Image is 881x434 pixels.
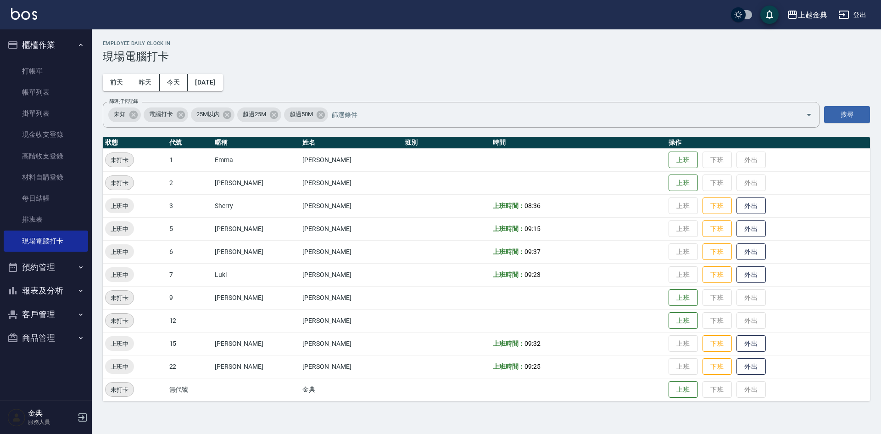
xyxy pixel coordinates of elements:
[524,202,541,209] span: 08:36
[4,124,88,145] a: 現金收支登錄
[524,340,541,347] span: 09:32
[4,188,88,209] a: 每日結帳
[4,303,88,327] button: 客戶管理
[4,279,88,303] button: 報表及分析
[212,263,301,286] td: Luki
[284,110,318,119] span: 超過50M
[167,332,212,355] td: 15
[798,9,827,21] div: 上越金典
[105,247,134,257] span: 上班中
[491,137,666,149] th: 時間
[191,110,225,119] span: 25M以內
[703,335,732,352] button: 下班
[105,201,134,211] span: 上班中
[300,171,402,194] td: [PERSON_NAME]
[493,202,525,209] b: 上班時間：
[131,74,160,91] button: 昨天
[191,107,235,122] div: 25M以內
[103,40,870,46] h2: Employee Daily Clock In
[212,355,301,378] td: [PERSON_NAME]
[493,340,525,347] b: 上班時間：
[493,271,525,278] b: 上班時間：
[167,148,212,171] td: 1
[284,107,328,122] div: 超過50M
[300,309,402,332] td: [PERSON_NAME]
[300,148,402,171] td: [PERSON_NAME]
[106,155,134,165] span: 未打卡
[7,408,26,427] img: Person
[167,309,212,332] td: 12
[736,243,766,260] button: 外出
[493,225,525,232] b: 上班時間：
[212,217,301,240] td: [PERSON_NAME]
[212,137,301,149] th: 暱稱
[167,240,212,263] td: 6
[300,378,402,401] td: 金典
[300,332,402,355] td: [PERSON_NAME]
[669,175,698,192] button: 上班
[103,137,167,149] th: 狀態
[669,289,698,306] button: 上班
[703,243,732,260] button: 下班
[736,335,766,352] button: 外出
[160,74,188,91] button: 今天
[703,197,732,214] button: 下班
[212,148,301,171] td: Emma
[167,286,212,309] td: 9
[524,248,541,255] span: 09:37
[167,137,212,149] th: 代號
[4,33,88,57] button: 櫃檯作業
[802,107,816,122] button: Open
[103,50,870,63] h3: 現場電腦打卡
[835,6,870,23] button: 登出
[4,167,88,188] a: 材料自購登錄
[212,240,301,263] td: [PERSON_NAME]
[105,224,134,234] span: 上班中
[736,197,766,214] button: 外出
[736,220,766,237] button: 外出
[105,339,134,349] span: 上班中
[783,6,831,24] button: 上越金典
[11,8,37,20] img: Logo
[300,286,402,309] td: [PERSON_NAME]
[524,363,541,370] span: 09:25
[106,385,134,395] span: 未打卡
[4,146,88,167] a: 高階收支登錄
[669,381,698,398] button: 上班
[28,409,75,418] h5: 金典
[402,137,491,149] th: 班別
[703,266,732,283] button: 下班
[103,74,131,91] button: 前天
[669,312,698,329] button: 上班
[493,248,525,255] b: 上班時間：
[4,326,88,350] button: 商品管理
[703,358,732,375] button: 下班
[108,110,131,119] span: 未知
[212,286,301,309] td: [PERSON_NAME]
[167,378,212,401] td: 無代號
[4,255,88,279] button: 預約管理
[212,332,301,355] td: [PERSON_NAME]
[300,355,402,378] td: [PERSON_NAME]
[109,98,138,105] label: 篩選打卡記錄
[144,110,178,119] span: 電腦打卡
[167,217,212,240] td: 5
[237,110,272,119] span: 超過25M
[300,137,402,149] th: 姓名
[329,107,790,123] input: 篩選條件
[4,61,88,82] a: 打帳單
[300,194,402,217] td: [PERSON_NAME]
[105,270,134,280] span: 上班中
[167,194,212,217] td: 3
[28,418,75,426] p: 服務人員
[167,355,212,378] td: 22
[4,103,88,124] a: 掛單列表
[824,106,870,123] button: 搜尋
[669,152,698,169] button: 上班
[106,316,134,326] span: 未打卡
[300,263,402,286] td: [PERSON_NAME]
[212,171,301,194] td: [PERSON_NAME]
[736,358,766,375] button: 外出
[300,217,402,240] td: [PERSON_NAME]
[167,263,212,286] td: 7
